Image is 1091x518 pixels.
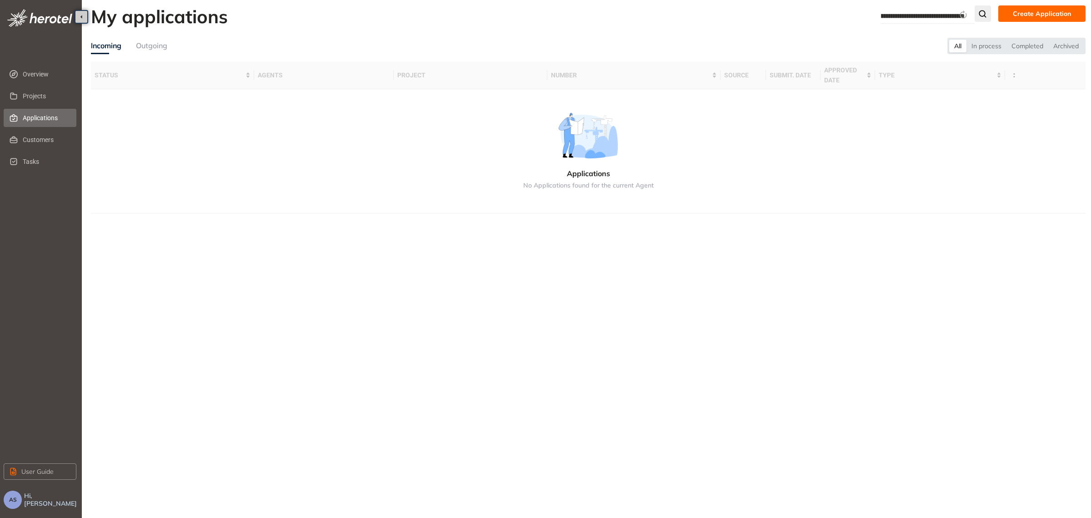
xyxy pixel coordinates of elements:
span: Projects [23,87,69,105]
div: Outgoing [136,40,167,51]
button: Create Application [998,5,1086,22]
span: approved date [824,65,865,85]
span: status [95,70,244,80]
th: number [547,61,721,89]
th: type [875,61,1005,89]
button: User Guide [4,463,76,480]
span: Overview [23,65,69,83]
th: agents [254,61,394,89]
th: status [91,61,254,89]
div: Incoming [91,40,121,51]
span: Tasks [23,152,69,171]
div: Completed [1006,40,1048,52]
div: All [949,40,966,52]
th: project [394,61,547,89]
h2: My applications [91,5,228,27]
span: AS [9,497,17,503]
button: AS [4,491,22,509]
th: source [721,61,766,89]
div: In process [966,40,1006,52]
th: approved date [821,61,875,89]
span: number [551,70,710,80]
span: User Guide [21,467,54,477]
span: No Applications found for the current Agent [523,182,654,189]
span: Applications [23,109,69,127]
span: Applications [567,169,610,178]
div: Archived [1048,40,1084,52]
span: Create Application [1013,9,1071,19]
img: Error image [551,113,625,158]
th: submit. date [766,61,821,89]
span: type [879,70,995,80]
span: Customers [23,131,69,149]
span: Hi, [PERSON_NAME] [24,492,78,508]
img: logo [7,9,72,27]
